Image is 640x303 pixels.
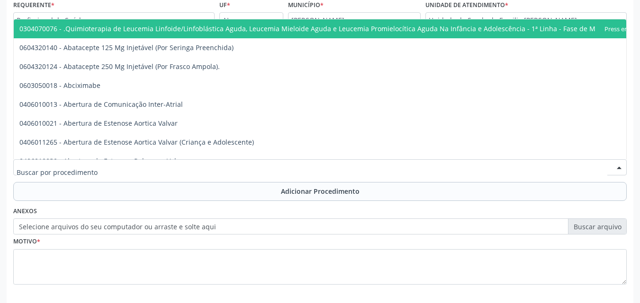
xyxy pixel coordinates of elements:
[291,16,401,25] span: [PERSON_NAME]
[13,234,40,249] label: Motivo
[19,100,183,109] span: 0406010013 - Abertura de Comunicação Inter-Atrial
[19,156,186,165] span: 0406010030 - Abertura de Estenose Pulmonar Valvar
[17,163,607,182] input: Buscar por procedimento
[13,182,627,201] button: Adicionar Procedimento
[17,16,195,25] span: Profissional de Saúde
[19,81,100,90] span: 0603050018 - Abciximabe
[19,24,629,33] span: 0304070076 - .Quimioterapia de Leucemia Linfoide/Linfoblástica Aguda, Leucemia Mieloide Aguda e L...
[19,119,178,128] span: 0406010021 - Abertura de Estenose Aortica Valvar
[19,138,254,147] span: 0406011265 - Abertura de Estenose Aortica Valvar (Criança e Adolescente)
[19,62,220,71] span: 0604320124 - Abatacepte 250 Mg Injetável (Por Frasco Ampola).
[429,16,607,25] span: Unidade de Saude da Familia [PERSON_NAME]
[281,186,360,196] span: Adicionar Procedimento
[19,43,234,52] span: 0604320140 - Abatacepte 125 Mg Injetável (Por Seringa Preenchida)
[13,204,37,219] label: Anexos
[223,16,264,25] span: AL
